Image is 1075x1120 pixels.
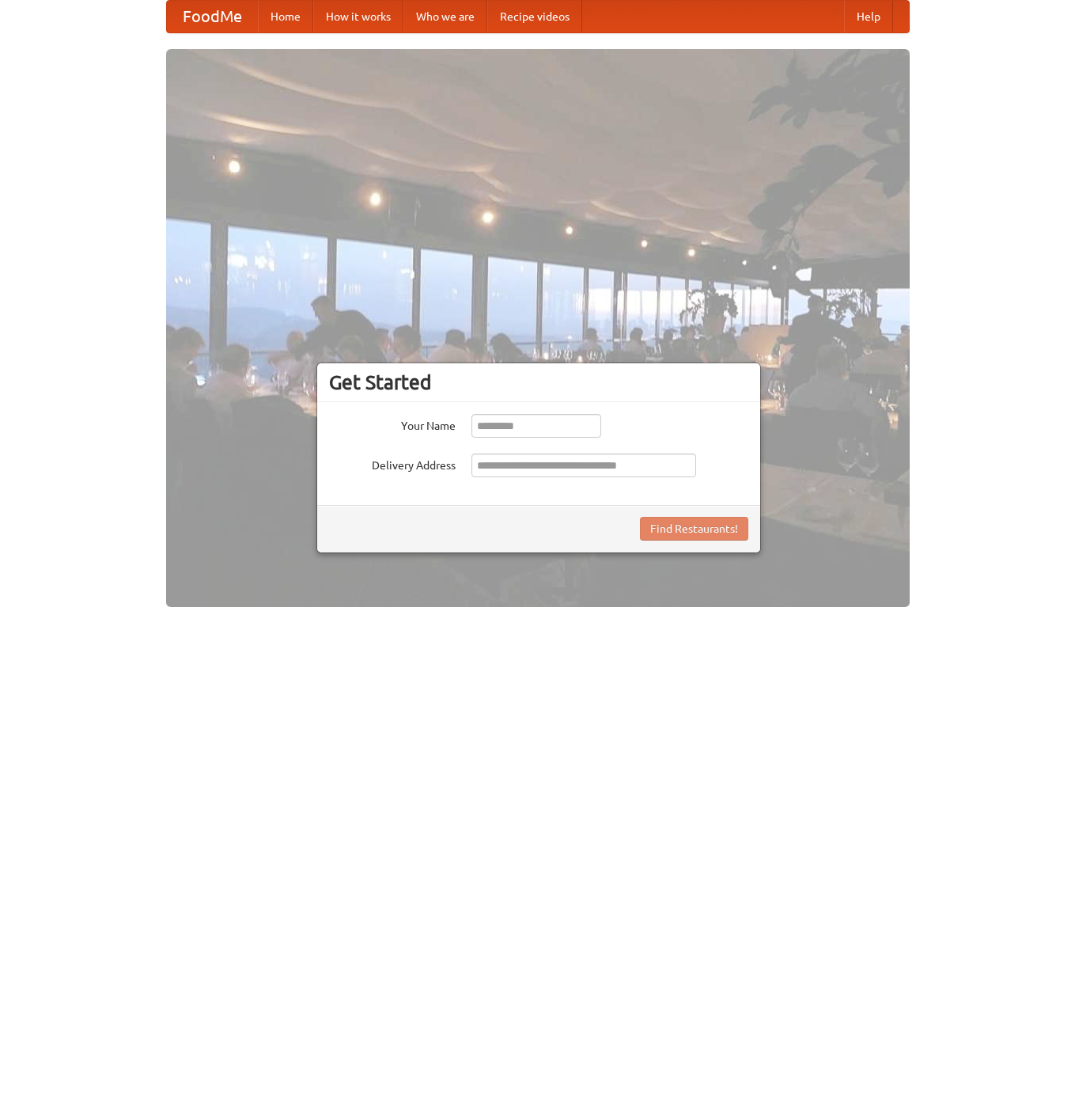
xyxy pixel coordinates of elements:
[329,414,456,434] label: Your Name
[329,454,456,473] label: Delivery Address
[403,1,487,32] a: Who we are
[329,370,748,394] h3: Get Started
[258,1,313,32] a: Home
[640,517,748,541] button: Find Restaurants!
[487,1,582,32] a: Recipe videos
[844,1,893,32] a: Help
[313,1,403,32] a: How it works
[167,1,258,32] a: FoodMe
